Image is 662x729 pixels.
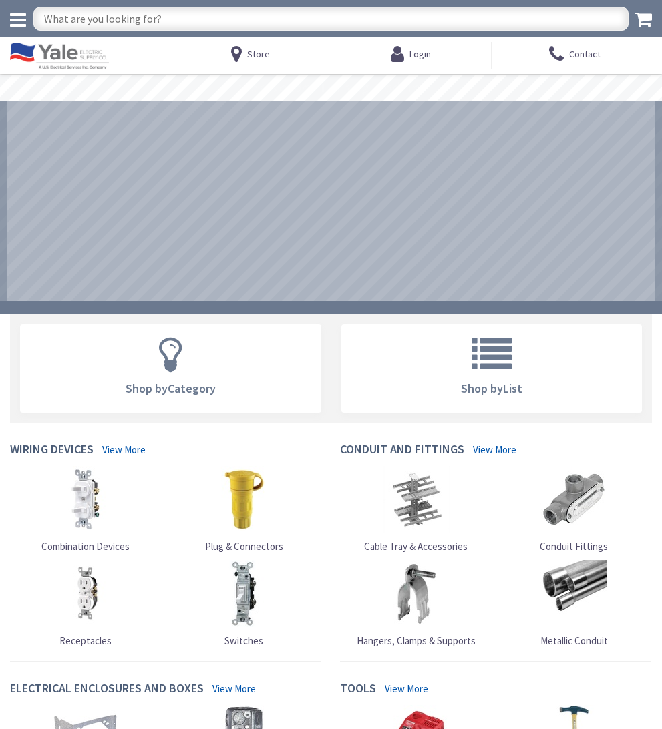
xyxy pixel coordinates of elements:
span: Metallic Conduit [540,634,608,647]
img: Receptacles [52,560,119,627]
img: Combination Devices [52,466,119,533]
a: Shop byCategory [21,325,321,412]
a: Receptacles Receptacles [52,560,119,648]
img: Conduit Fittings [540,466,607,533]
span: Contact [569,42,601,66]
span: Combination Devices [41,540,130,553]
a: Store [231,42,270,66]
img: Switches [210,560,277,627]
a: Plug & Connectors Plug & Connectors [205,466,283,553]
a: Metallic Conduit Metallic Conduit [540,560,608,648]
span: Receptacles [59,634,112,647]
img: Plug & Connectors [210,466,277,533]
a: Conduit Fittings Conduit Fittings [540,466,608,553]
span: Shop by [126,381,216,396]
span: Shop by [461,381,522,396]
span: Login [409,48,431,60]
h4: Conduit and Fittings [340,443,464,459]
a: Combination Devices Combination Devices [41,466,130,553]
a: View More [473,443,516,457]
span: Plug & Connectors [205,540,283,553]
a: View More [385,682,428,696]
a: Contact [549,42,601,66]
a: Shop byList [342,325,642,412]
input: What are you looking for? [33,7,629,31]
span: Switches [224,634,263,647]
a: Cable Tray & Accessories Cable Tray & Accessories [364,466,468,553]
img: Metallic Conduit [540,560,607,627]
h4: Wiring Devices [10,443,94,459]
img: Yale Electric Supply Co. [10,43,109,69]
span: Hangers, Clamps & Supports [357,634,476,647]
h4: Tools [340,682,376,698]
a: View More [212,682,256,696]
a: View More [102,443,146,457]
span: List [503,381,522,396]
img: Cable Tray & Accessories [383,466,450,533]
a: Login [391,42,431,66]
span: Cable Tray & Accessories [364,540,468,553]
span: Conduit Fittings [540,540,608,553]
span: Category [168,381,216,396]
span: Store [247,48,270,60]
a: Hangers, Clamps & Supports Hangers, Clamps & Supports [357,560,476,648]
img: Hangers, Clamps & Supports [383,560,450,627]
a: Switches Switches [210,560,277,648]
h4: Electrical Enclosures and Boxes [10,682,204,698]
